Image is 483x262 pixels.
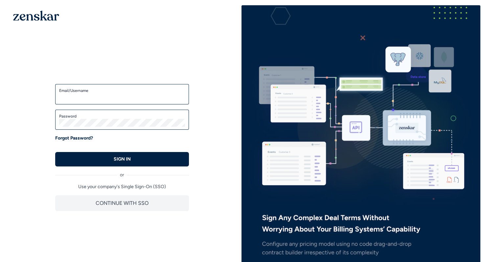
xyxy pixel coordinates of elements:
button: CONTINUE WITH SSO [55,195,189,211]
img: 1OGAJ2xQqyY4LXKgY66KYq0eOWRCkrZdAb3gUhuVAqdWPZE9SRJmCz+oDMSn4zDLXe31Ii730ItAGKgCKgCCgCikA4Av8PJUP... [13,11,59,21]
div: or [55,166,189,178]
label: Password [59,114,185,119]
label: Email/Username [59,88,185,93]
p: Use your company's Single Sign-On (SSO) [55,184,189,190]
a: Forgot Password? [55,135,93,142]
p: SIGN IN [114,156,131,163]
button: SIGN IN [55,152,189,166]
